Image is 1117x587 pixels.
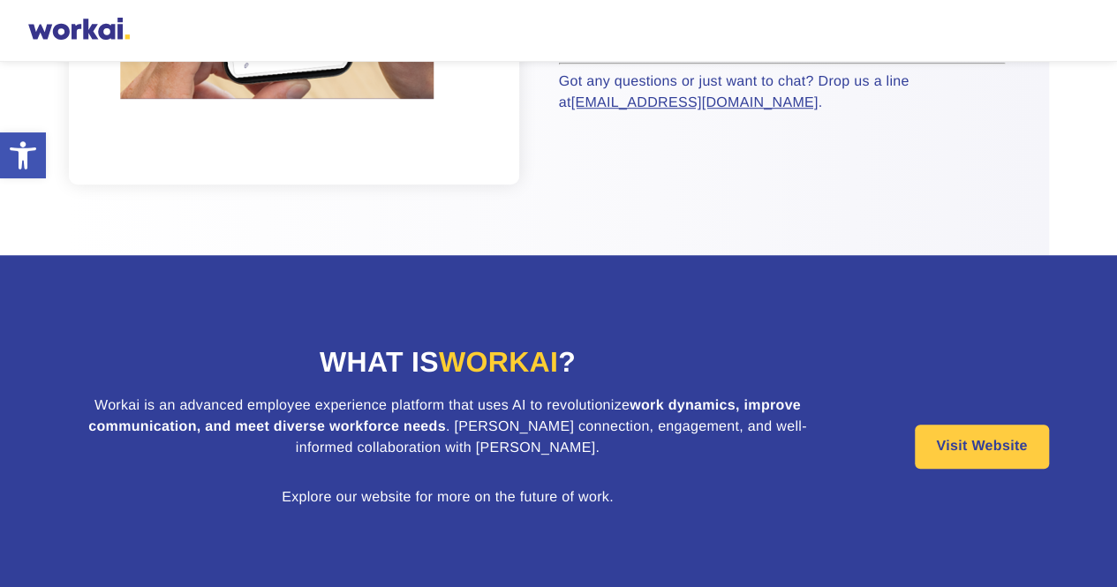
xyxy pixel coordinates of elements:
[559,71,1005,114] p: Got any questions or just want to chat? Drop us a line at .
[69,487,827,508] p: Explore our website for more on the future of work.
[88,398,801,434] strong: work dynamics, improve communication, and meet diverse workforce needs
[439,346,558,378] span: Workai
[570,95,818,110] a: [EMAIL_ADDRESS][DOMAIN_NAME]
[69,395,827,459] p: Workai is an advanced employee experience platform that uses AI to revolutionize . [PERSON_NAME] ...
[915,425,1048,469] a: Visit Website
[69,343,827,381] h2: What is ?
